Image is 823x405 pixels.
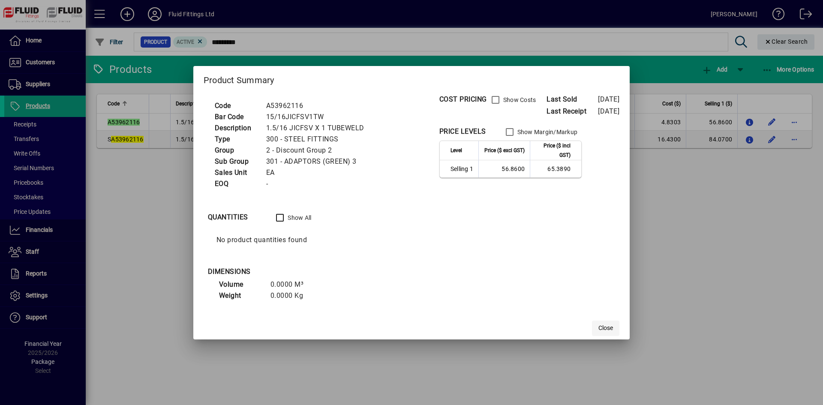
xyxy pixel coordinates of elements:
td: Volume [215,279,266,290]
td: 15/16JICFSV1TW [262,111,375,123]
td: Weight [215,290,266,301]
td: A53962116 [262,100,375,111]
button: Close [592,321,619,336]
div: DIMENSIONS [208,267,422,277]
span: Price ($ excl GST) [484,146,525,155]
h2: Product Summary [193,66,630,91]
td: 1.5/16 JICFSV X 1 TUBEWELD [262,123,375,134]
td: Group [210,145,262,156]
td: 2 - Discount Group 2 [262,145,375,156]
span: Selling 1 [451,165,473,173]
td: 56.8600 [478,160,530,177]
div: No product quantities found [208,226,316,254]
td: Type [210,134,262,145]
td: 0.0000 M³ [266,279,318,290]
td: 0.0000 Kg [266,290,318,301]
td: 301 - ADAPTORS (GREEN) 3 [262,156,375,167]
span: Close [598,324,613,333]
span: [DATE] [598,107,619,115]
td: - [262,178,375,189]
label: Show Margin/Markup [516,128,578,136]
span: Price ($ incl GST) [535,141,571,160]
div: QUANTITIES [208,212,248,222]
label: Show Costs [502,96,536,104]
td: EA [262,167,375,178]
td: Bar Code [210,111,262,123]
td: EOQ [210,178,262,189]
span: Last Receipt [547,106,598,117]
div: PRICE LEVELS [439,126,486,137]
label: Show All [286,213,311,222]
td: Description [210,123,262,134]
span: Level [451,146,462,155]
td: 65.3890 [530,160,581,177]
td: 300 - STEEL FITTINGS [262,134,375,145]
div: COST PRICING [439,94,487,105]
td: Code [210,100,262,111]
span: Last Sold [547,94,598,105]
td: Sub Group [210,156,262,167]
td: Sales Unit [210,167,262,178]
span: [DATE] [598,95,619,103]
